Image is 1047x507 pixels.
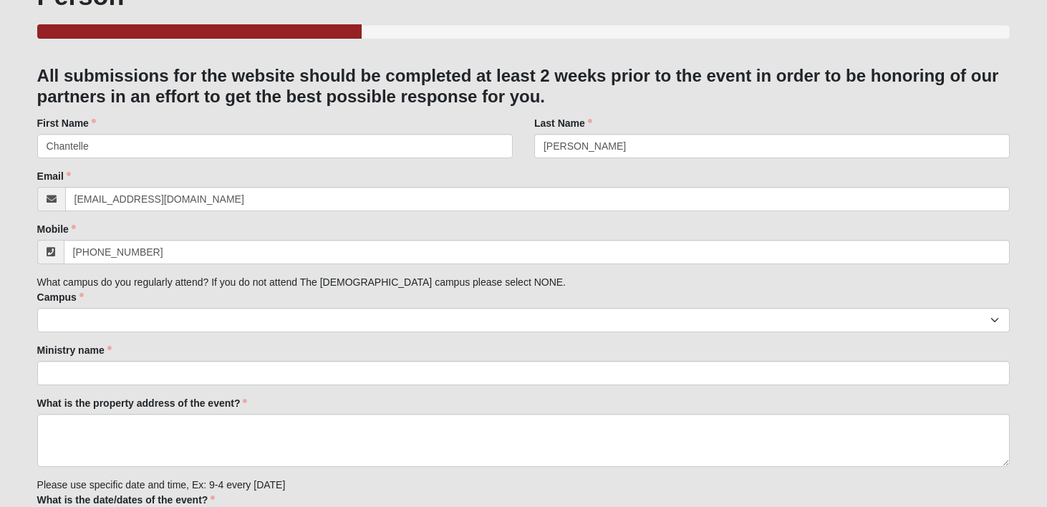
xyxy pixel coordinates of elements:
[37,169,71,183] label: Email
[37,66,1010,107] h3: All submissions for the website should be completed at least 2 weeks prior to the event in order ...
[37,493,216,507] label: What is the date/dates of the event?
[37,396,248,410] label: What is the property address of the event?
[37,343,112,357] label: Ministry name
[37,222,76,236] label: Mobile
[37,290,84,304] label: Campus
[37,116,96,130] label: First Name
[534,116,592,130] label: Last Name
